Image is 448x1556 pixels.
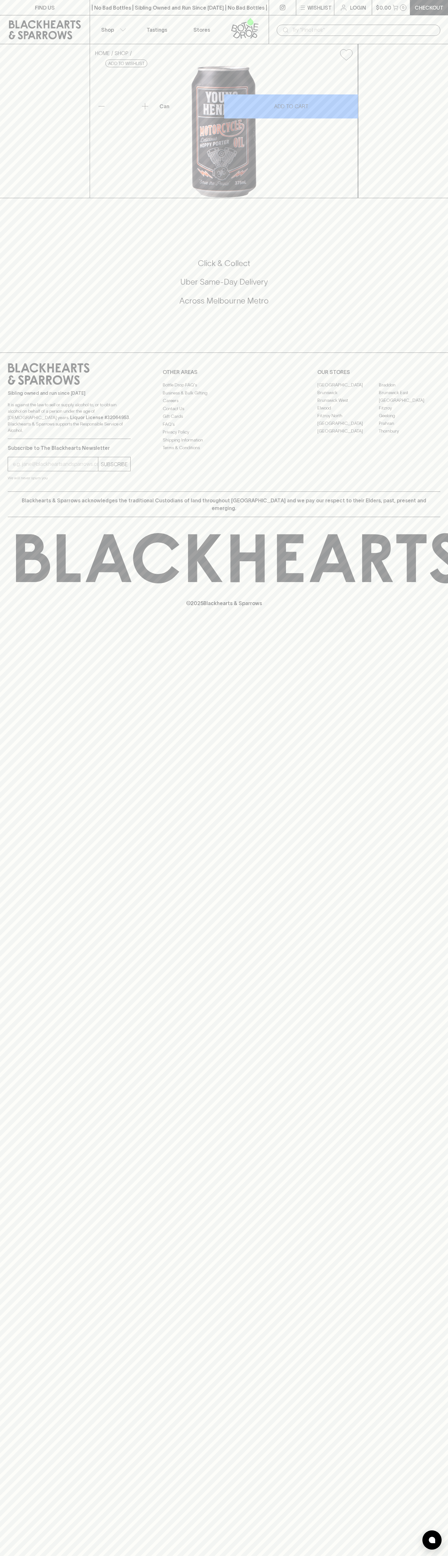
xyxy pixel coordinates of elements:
p: $0.00 [376,4,391,12]
a: Contact Us [163,405,286,412]
button: SUBSCRIBE [98,457,130,471]
button: Add to wishlist [105,60,147,67]
a: Bottle Drop FAQ's [163,381,286,389]
p: Subscribe to The Blackhearts Newsletter [8,444,131,452]
a: [GEOGRAPHIC_DATA] [379,396,440,404]
a: FAQ's [163,420,286,428]
a: Gift Cards [163,413,286,420]
a: SHOP [115,50,128,56]
a: Elwood [317,404,379,412]
a: Tastings [134,15,179,44]
p: Wishlist [307,4,332,12]
a: Brunswick East [379,389,440,396]
a: Prahran [379,419,440,427]
a: [GEOGRAPHIC_DATA] [317,419,379,427]
p: Tastings [147,26,167,34]
p: Stores [193,26,210,34]
p: Blackhearts & Sparrows acknowledges the traditional Custodians of land throughout [GEOGRAPHIC_DAT... [12,497,436,512]
a: Privacy Policy [163,428,286,436]
a: Terms & Conditions [163,444,286,452]
a: Fitzroy [379,404,440,412]
p: SUBSCRIBE [101,460,128,468]
button: ADD TO CART [224,94,358,118]
a: HOME [95,50,110,56]
img: 52302.png [90,66,358,198]
div: Can [157,100,224,113]
p: Sibling owned and run since [DATE] [8,390,131,396]
a: Business & Bulk Gifting [163,389,286,397]
a: Thornbury [379,427,440,435]
input: e.g. jane@blackheartsandsparrows.com.au [13,459,98,469]
div: Call to action block [8,232,440,340]
a: Stores [179,15,224,44]
a: Brunswick [317,389,379,396]
p: Checkout [415,4,444,12]
button: Shop [90,15,135,44]
strong: Liquor License #32064953 [70,415,129,420]
a: Braddon [379,381,440,389]
a: Brunswick West [317,396,379,404]
a: Geelong [379,412,440,419]
button: Add to wishlist [338,47,355,63]
a: [GEOGRAPHIC_DATA] [317,381,379,389]
h5: Click & Collect [8,258,440,269]
h5: Across Melbourne Metro [8,296,440,306]
p: We will never spam you [8,475,131,481]
p: OTHER AREAS [163,368,286,376]
p: ADD TO CART [274,102,308,110]
p: Can [159,102,169,110]
p: FIND US [35,4,55,12]
p: Login [350,4,366,12]
a: [GEOGRAPHIC_DATA] [317,427,379,435]
img: bubble-icon [429,1537,435,1543]
a: Shipping Information [163,436,286,444]
h5: Uber Same-Day Delivery [8,277,440,287]
a: Fitzroy North [317,412,379,419]
a: Careers [163,397,286,405]
p: Shop [101,26,114,34]
p: OUR STORES [317,368,440,376]
input: Try "Pinot noir" [292,25,435,35]
p: It is against the law to sell or supply alcohol to, or to obtain alcohol on behalf of a person un... [8,401,131,434]
p: 0 [402,6,404,9]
